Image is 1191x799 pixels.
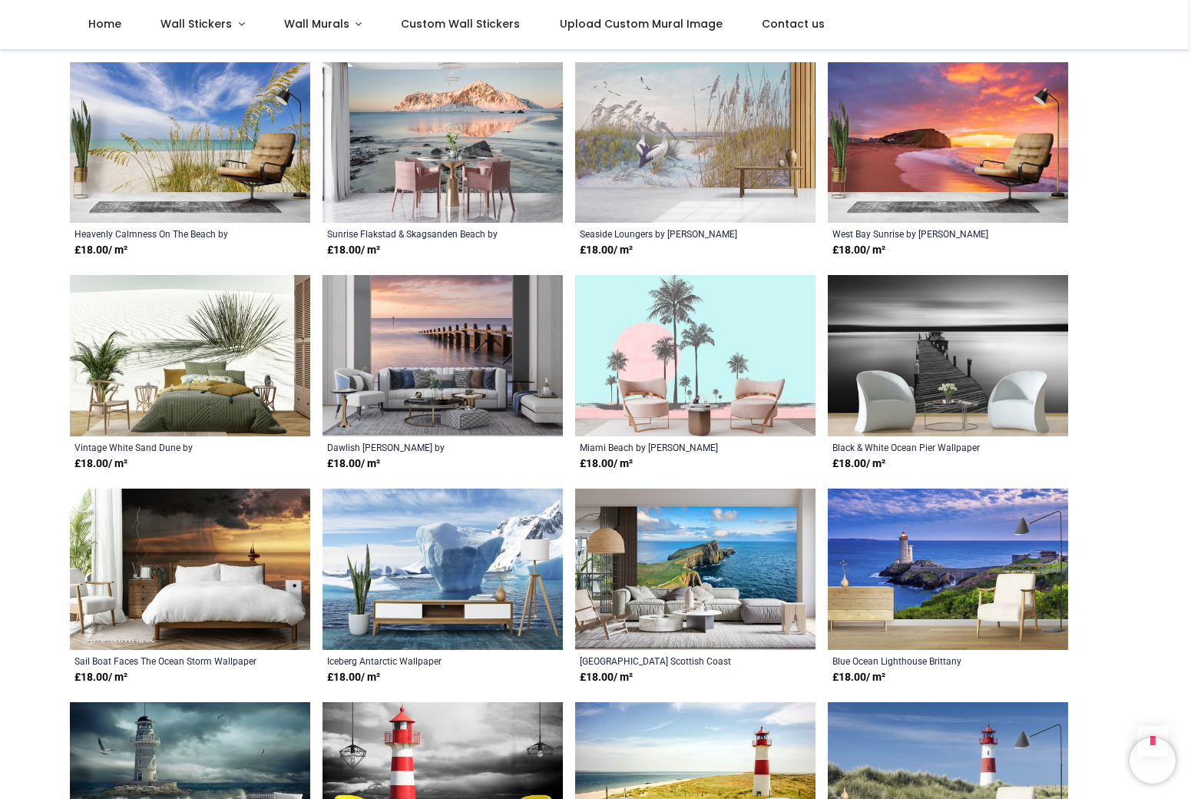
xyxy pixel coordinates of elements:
strong: £ 18.00 / m² [327,456,380,472]
img: Heavenly Calmness On The Beach Wall Mural by Melanie Viola [70,62,310,224]
a: Sunrise Flakstad & Skagsanden Beach by [PERSON_NAME] [327,227,512,240]
iframe: Brevo live chat [1130,738,1176,784]
a: Dawlish [PERSON_NAME] by [PERSON_NAME] [327,441,512,453]
span: Custom Wall Stickers [401,16,520,31]
a: Seaside Loungers by [PERSON_NAME] [580,227,765,240]
span: Contact us [762,16,825,31]
a: Iceberg Antarctic Wallpaper [327,655,512,667]
strong: £ 18.00 / m² [74,670,127,685]
img: West Bay Sunrise Wall Mural by Gary Holpin [828,62,1068,224]
strong: £ 18.00 / m² [74,456,127,472]
a: Black & White Ocean Pier Wallpaper [832,441,1017,453]
a: Heavenly Calmness On The Beach by [PERSON_NAME] [74,227,260,240]
strong: £ 18.00 / m² [580,243,633,258]
span: Upload Custom Mural Image [560,16,723,31]
a: West Bay Sunrise by [PERSON_NAME] [832,227,1017,240]
strong: £ 18.00 / m² [327,670,380,685]
img: Seaside Loungers Wall Mural by Steve Hunziker [575,62,816,224]
span: Wall Stickers [160,16,232,31]
strong: £ 18.00 / m² [580,456,633,472]
a: Blue Ocean Lighthouse Brittany [GEOGRAPHIC_DATA] Wallpaper [832,655,1017,667]
a: Miami Beach by [PERSON_NAME] [580,441,765,453]
strong: £ 18.00 / m² [832,456,885,472]
strong: £ 18.00 / m² [74,243,127,258]
a: [GEOGRAPHIC_DATA] Scottish Coast Wallpaper [580,655,765,667]
a: Vintage White Sand Dune by [PERSON_NAME] [74,441,260,453]
img: Sail Boat Faces The Ocean Storm Wall Mural Wallpaper [70,489,310,650]
strong: £ 18.00 / m² [327,243,380,258]
img: Dawlish Warren Wall Mural by Ross Hoddinott [323,275,563,436]
img: Miami Beach Wall Mural by Andrea Haase [575,275,816,436]
img: Neist Point Lighthouse Scottish Coast Wall Mural Wallpaper [575,489,816,650]
strong: £ 18.00 / m² [832,670,885,685]
span: Home [88,16,121,31]
img: Iceberg Antarctic Wall Mural Wallpaper [323,489,563,650]
img: Vintage White Sand Dune Wall Mural by Melanie Viola [70,275,310,436]
a: Sail Boat Faces The Ocean Storm Wallpaper [74,655,260,667]
img: Black & White Ocean Pier Wall Mural Wallpaper [828,275,1068,436]
span: Wall Murals [284,16,349,31]
img: Blue Ocean Lighthouse Brittany France Wall Mural Wallpaper [828,489,1068,650]
strong: £ 18.00 / m² [832,243,885,258]
img: Sunrise Flakstad & Skagsanden Beach Wall Mural by Martin Zwick - Danita Delimont [323,62,563,224]
strong: £ 18.00 / m² [580,670,633,685]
